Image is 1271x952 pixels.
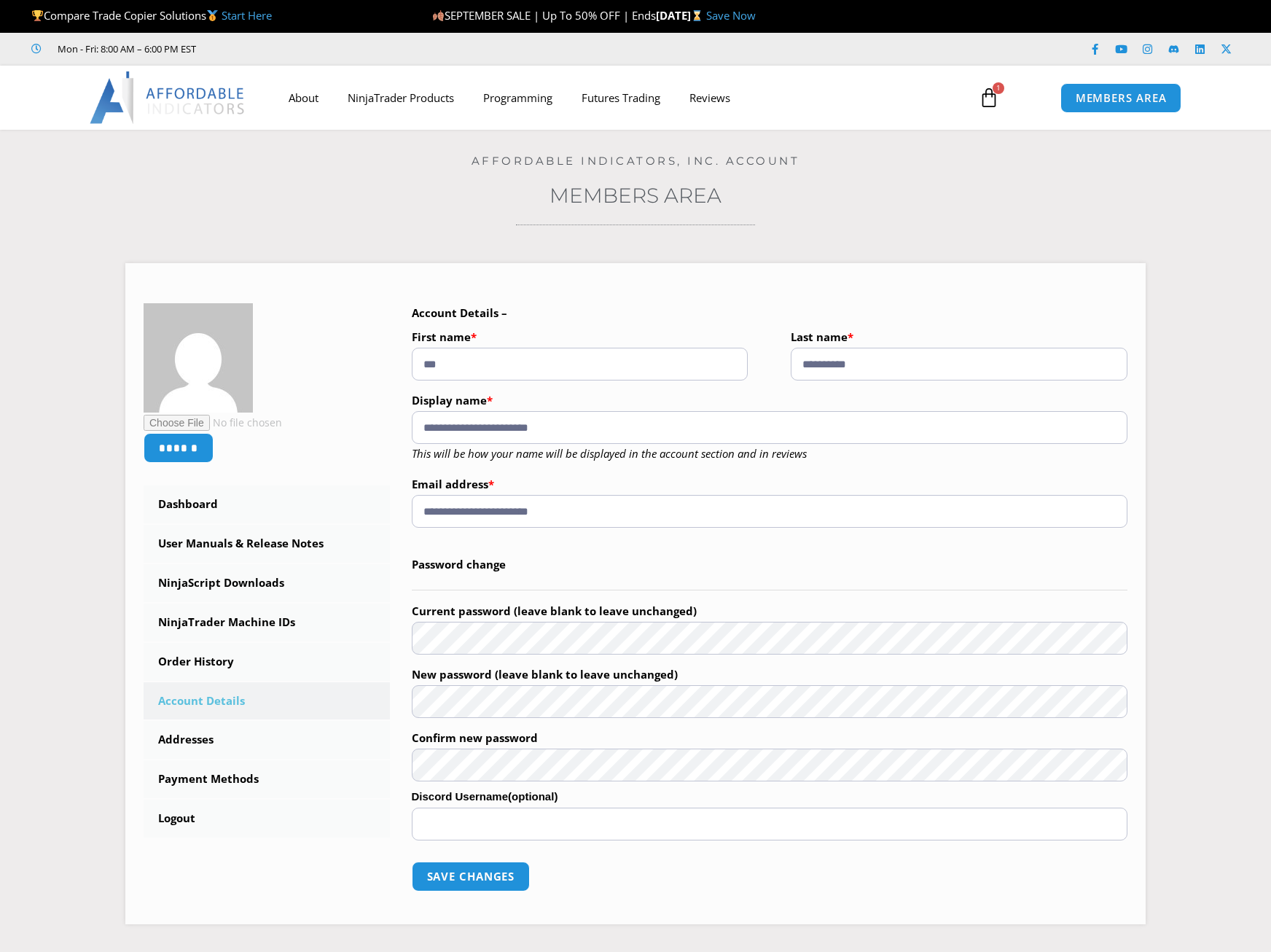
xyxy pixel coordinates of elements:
[412,326,748,348] label: First name
[957,77,1021,119] a: 1
[144,604,390,641] a: NinjaTrader Machine IDs
[216,42,435,56] iframe: Customer reviews powered by Trustpilot
[90,71,246,124] img: LogoAI | Affordable Indicators – NinjaTrader
[222,8,272,23] a: Start Here
[1060,83,1182,113] a: MEMBERS AREA
[54,40,196,58] span: Mon - Fri: 8:00 AM – 6:00 PM EST
[32,10,43,21] img: 🏆
[144,525,390,563] a: User Manuals & Release Notes
[144,485,390,838] nav: Account pages
[469,81,567,114] a: Programming
[144,800,390,838] a: Logout
[412,862,531,891] button: Save changes
[144,564,390,602] a: NinjaScript Downloads
[550,183,721,208] a: Members Area
[472,154,800,168] a: Affordable Indicators, Inc. Account
[508,790,558,803] span: (optional)
[144,682,390,720] a: Account Details
[144,760,390,798] a: Payment Methods
[675,81,745,114] a: Reviews
[412,473,1128,495] label: Email address
[993,82,1004,94] span: 1
[144,485,390,523] a: Dashboard
[432,8,656,23] span: SEPTEMBER SALE | Up To 50% OFF | Ends
[144,643,390,681] a: Order History
[656,8,706,23] strong: [DATE]
[412,389,1128,411] label: Display name
[144,303,253,413] img: f4d91e7bb691c1c52c551d16c6988f55f310c5e29078ce8cd1baf04b7729268e
[274,81,962,114] nav: Menu
[144,721,390,759] a: Addresses
[412,786,1128,808] label: Discord Username
[412,727,1128,749] label: Confirm new password
[333,81,469,114] a: NinjaTrader Products
[412,600,1128,622] label: Current password (leave blank to leave unchanged)
[791,326,1127,348] label: Last name
[1076,93,1167,104] span: MEMBERS AREA
[207,10,218,21] img: 🥇
[412,663,1128,685] label: New password (leave blank to leave unchanged)
[31,8,272,23] span: Compare Trade Copier Solutions
[412,540,1128,590] legend: Password change
[706,8,756,23] a: Save Now
[274,81,333,114] a: About
[433,10,444,21] img: 🍂
[412,305,507,320] b: Account Details –
[567,81,675,114] a: Futures Trading
[412,446,807,461] em: This will be how your name will be displayed in the account section and in reviews
[692,10,703,21] img: ⌛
